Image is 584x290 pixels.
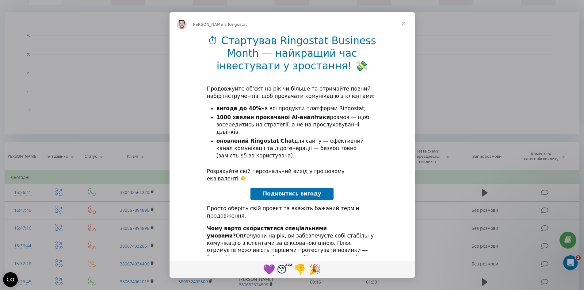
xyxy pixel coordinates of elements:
[263,264,275,275] font: 💜
[9,162,114,173] div: Стоимость услуг связи
[216,105,261,111] font: вигода до 40%
[263,191,321,197] font: Подивитись вигоду
[82,191,123,216] button: Допомога
[250,188,334,200] a: Подивитись вигоду
[91,207,113,211] font: Допомога
[225,22,247,27] font: з Ringostat
[9,151,114,162] div: ШІ. Загальна інформація та вартість
[77,10,90,22] img: Зображення профілю для Володимира
[393,12,415,34] span: Закрити
[89,10,101,22] img: Зображення профілю для Ringostat
[307,262,323,276] span: реакція Тада
[216,114,369,135] font: розмов — щоб зосередитись на стратегії, а не на прослуховуванні дзвінків.
[3,272,18,287] button: Відкрити віджет CMP
[277,262,292,276] span: реакція на сон
[277,264,292,275] font: 😴
[13,176,85,181] font: Бітрікс24. Включення інтеграції
[207,233,374,268] font: Оплачуючи на рік, ви забезпечуєте собі стабільну комунікацію з клієнтами за фіксованою ціною. Плю...
[10,207,30,211] font: Головна
[13,88,77,93] font: Відправити повідомлення
[207,205,359,219] font: Просто оберіть свій проект та вкажіть бажаний термін продовження.
[207,86,375,99] font: Продовжуйте об’єкт на рік чи більше та отримайте повний набір інструментів, щоб прокачати комунік...
[216,138,294,144] font: оновлений Ringostat Chat
[41,191,82,216] button: Чат
[12,44,63,54] font: Привіт! 👋
[309,264,321,275] font: 🎉
[292,262,307,276] span: 1 реакція
[12,12,53,21] img: логотип
[13,154,96,159] font: ШІ. Загальна інформація та вартість
[13,95,95,106] font: Зазвичай ми відповідаємо протягом меншої хвилини
[13,165,64,170] font: Стоимость услуг связи
[9,118,114,130] button: Пошук по статтям
[66,10,78,22] img: Зображення профілю для Валентини
[294,264,306,275] font: 👎
[12,54,91,75] font: Чим ми можемо допомогти?
[57,207,65,211] font: Чат
[6,83,116,112] div: Відправити повідомленняЗазвичай ми відповідаємо протягом меншої хвилини
[9,173,114,185] div: Бітрікс24. Включення інтеграції
[261,105,366,111] font: на всі продукти платформи Ringostat;
[13,122,57,127] font: Пошук по статтям
[216,114,330,120] font: 1000 хвилин прокачаної AI-аналітики
[207,168,345,182] font: Розрахуйте свій персональний вихід у грошовому еквіваленті 👇
[13,136,86,147] font: Установка і настройка програми Ringostat Smart Phone
[9,133,114,151] div: Установка і настройка програми Ringostat Smart Phone
[177,20,187,29] img: Зображення профілю для Євгена
[261,262,277,276] span: реакція пурпурового серця
[192,22,225,27] font: [PERSON_NAME]
[216,138,364,159] font: для сайту — ефективний канал комунікації та лідогенерації — безкоштовно (замість $5 за користувача).
[207,225,327,239] font: Чому варто скористатися спеціальними умовами?
[208,35,376,72] font: ⏱ Стартував Ringostat Business Month — найкращий час інвестувати у зростання! 💸
[105,10,116,21] div: Закрити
